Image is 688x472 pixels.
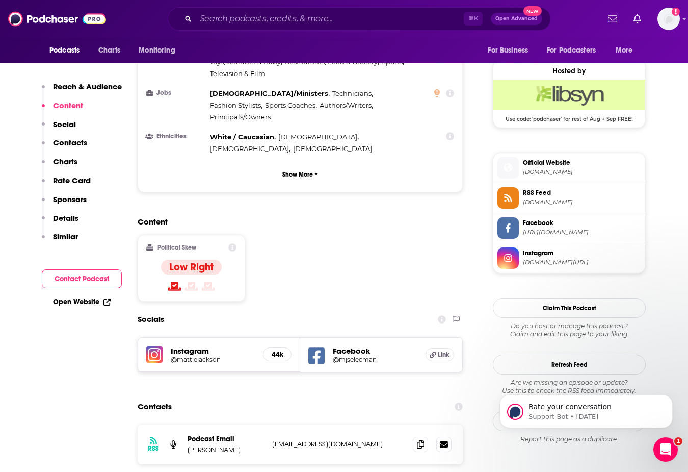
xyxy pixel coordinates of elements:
span: , [210,131,276,143]
button: Rate Card [42,176,91,194]
span: Official Website [523,158,641,167]
button: Show More [146,165,454,184]
p: Charts [53,157,77,166]
span: , [278,131,359,143]
span: Restaurants, Food & Grocery [285,58,378,66]
h3: Ethnicities [146,133,206,140]
span: Fashion Stylists [210,101,261,109]
button: Charts [42,157,77,176]
p: Show More [282,171,313,178]
span: [DEMOGRAPHIC_DATA]/Ministers [210,89,328,97]
button: Open AdvancedNew [491,13,542,25]
p: Content [53,101,83,110]
input: Search podcasts, credits, & more... [196,11,464,27]
span: Technicians [332,89,372,97]
h5: Instagram [171,346,255,356]
span: feeds.libsyn.com [523,198,641,206]
span: instagram.com/mattiejackson [523,259,641,266]
span: New [523,6,542,16]
button: Contact Podcast [42,269,122,288]
button: open menu [540,41,611,60]
a: Show notifications dropdown [604,10,621,28]
span: 1 [674,437,682,445]
h2: Content [138,217,455,227]
span: Authors/Writers [320,101,372,109]
span: For Business [488,43,528,58]
span: Logged in as shcarlos [657,8,680,30]
span: ⌘ K [464,12,483,26]
span: Sports [382,58,403,66]
span: Instagram [523,249,641,258]
div: Hosted by [493,67,645,76]
p: Sponsors [53,194,87,204]
p: Social [53,119,76,129]
span: Toys, Children & Baby [210,58,281,66]
button: Refresh Feed [493,355,646,375]
span: [DEMOGRAPHIC_DATA] [293,144,372,153]
span: Link [438,351,449,359]
span: Do you host or manage this podcast? [493,322,646,330]
span: [DEMOGRAPHIC_DATA] [278,133,357,141]
span: More [616,43,633,58]
a: Charts [92,41,126,60]
h2: Socials [138,310,164,329]
h2: Political Skew [157,244,196,251]
a: Link [426,348,454,361]
a: Instagram[DOMAIN_NAME][URL] [497,247,641,269]
svg: Add a profile image [672,8,680,16]
h2: Contacts [138,397,172,416]
img: User Profile [657,8,680,30]
button: open menu [608,41,646,60]
iframe: Intercom notifications message [484,373,688,444]
span: Podcasts [49,43,80,58]
span: https://www.facebook.com/mjselecman [523,229,641,236]
button: open menu [481,41,541,60]
a: RSS Feed[DOMAIN_NAME] [497,187,641,209]
a: Facebook[URL][DOMAIN_NAME] [497,217,641,239]
span: , [210,143,290,155]
span: , [320,100,373,111]
button: open menu [42,41,93,60]
button: Show profile menu [657,8,680,30]
button: Social [42,119,76,138]
span: For Podcasters [547,43,596,58]
span: Charts [98,43,120,58]
button: Details [42,213,78,232]
p: Rate Card [53,176,91,185]
p: Reach & Audience [53,82,122,91]
span: , [332,88,373,100]
span: Principals/Owners [210,113,271,121]
span: RSS Feed [523,188,641,197]
img: iconImage [146,346,163,363]
p: Similar [53,232,78,241]
div: Search podcasts, credits, & more... [168,7,551,31]
iframe: Intercom live chat [653,437,678,462]
span: , [210,100,262,111]
p: Details [53,213,78,223]
a: Libsyn Deal: Use code: 'podchaser' for rest of Aug + Sep FREE! [493,80,645,121]
span: sites.libsyn.com [523,168,641,176]
img: Libsyn Deal: Use code: 'podchaser' for rest of Aug + Sep FREE! [493,80,645,110]
a: Official Website[DOMAIN_NAME] [497,157,641,179]
span: White / Caucasian [210,133,274,141]
p: [EMAIL_ADDRESS][DOMAIN_NAME] [272,440,405,449]
button: Reach & Audience [42,82,122,101]
div: Claim and edit this page to your liking. [493,322,646,338]
a: Podchaser - Follow, Share and Rate Podcasts [8,9,106,29]
span: [DEMOGRAPHIC_DATA] [210,144,289,153]
span: Sports Coaches [265,101,315,109]
a: @mjselecman [333,356,417,363]
p: Podcast Email [188,435,264,443]
span: Use code: 'podchaser' for rest of Aug + Sep FREE! [493,110,645,122]
span: Facebook [523,218,641,228]
span: Open Advanced [495,16,538,21]
a: @mattiejackson [171,356,255,363]
span: Television & Film [210,69,266,78]
button: Content [42,101,83,119]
